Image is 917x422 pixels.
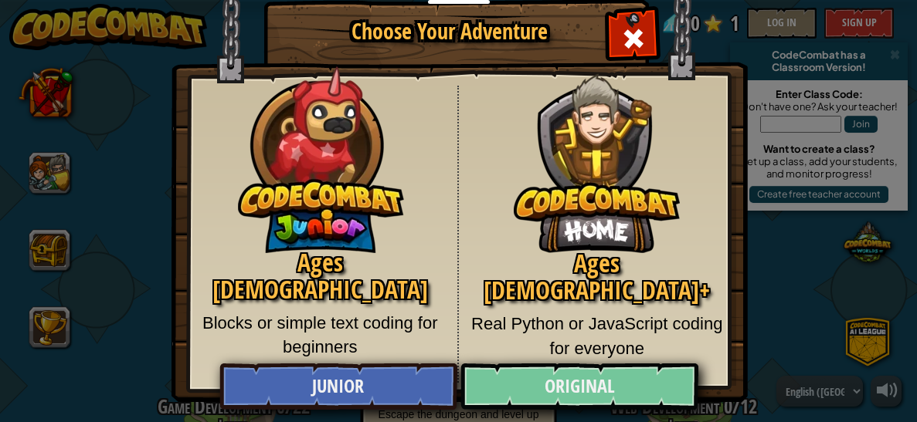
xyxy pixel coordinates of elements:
[609,12,657,61] div: Close modal
[291,20,608,44] h1: Choose Your Adventure
[219,363,457,410] a: Junior
[195,249,447,303] h2: Ages [DEMOGRAPHIC_DATA]
[195,311,447,360] p: Blocks or simple text coding for beginners
[470,312,724,360] p: Real Python or JavaScript coding for everyone
[514,50,680,253] img: CodeCombat Original hero character
[238,56,404,253] img: CodeCombat Junior hero character
[470,250,724,304] h2: Ages [DEMOGRAPHIC_DATA]+
[460,363,698,410] a: Original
